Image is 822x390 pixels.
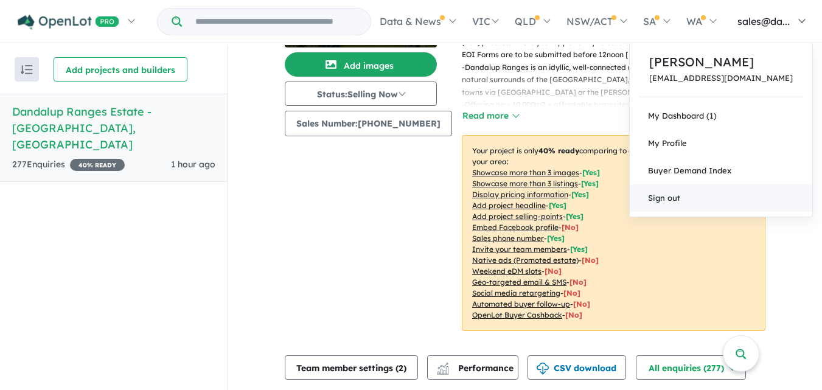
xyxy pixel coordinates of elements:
span: [No] [569,277,587,287]
span: [ Yes ] [570,245,588,254]
span: [ Yes ] [571,190,589,199]
p: - Dandalup Ranges is an idyllic, well-connected new community nestled in the beautiful natural su... [462,61,775,99]
img: download icon [537,363,549,375]
button: Status:Selling Now [285,82,437,106]
u: Invite your team members [472,245,567,254]
a: Sign out [630,184,812,212]
h5: Dandalup Ranges Estate - [GEOGRAPHIC_DATA] , [GEOGRAPHIC_DATA] [12,103,215,153]
span: My Profile [648,138,687,148]
span: Performance [439,363,514,374]
u: Add project headline [472,201,546,210]
u: Add project selling-points [472,212,563,221]
u: Native ads (Promoted estate) [472,256,579,265]
span: [ Yes ] [566,212,583,221]
u: Showcase more than 3 images [472,168,579,177]
input: Try estate name, suburb, builder or developer [184,9,368,35]
img: Openlot PRO Logo White [18,15,119,30]
button: Add images [285,52,437,77]
span: [No] [582,256,599,265]
span: 1 hour ago [171,159,215,170]
u: Weekend eDM slots [472,266,542,276]
u: Sales phone number [472,234,544,243]
span: [No] [565,310,582,319]
button: Add projects and builders [54,57,187,82]
u: Automated buyer follow-up [472,299,570,308]
img: bar-chart.svg [437,366,449,374]
span: 40 % READY [70,159,125,171]
span: [No] [545,266,562,276]
button: Performance [427,355,518,380]
span: [ Yes ] [581,179,599,188]
u: Display pricing information [472,190,568,199]
a: Buyer Demand Index [630,157,812,184]
div: 277 Enquir ies [12,158,125,172]
button: All enquiries (277) [636,355,746,380]
span: [ Yes ] [549,201,566,210]
button: CSV download [528,355,626,380]
button: Team member settings (2) [285,355,418,380]
u: Geo-targeted email & SMS [472,277,566,287]
a: [PERSON_NAME] [649,53,793,71]
a: My Dashboard (1) [630,102,812,130]
span: [ Yes ] [547,234,565,243]
button: Read more [462,109,519,123]
span: [ Yes ] [582,168,600,177]
span: [No] [563,288,580,298]
p: Your project is only comparing to other top-performing projects in your area: - - - - - - - - - -... [462,135,765,331]
a: My Profile [630,130,812,157]
button: Sales Number:[PHONE_NUMBER] [285,111,452,136]
img: sort.svg [21,65,33,74]
a: [EMAIL_ADDRESS][DOMAIN_NAME] [649,74,793,83]
img: line-chart.svg [437,363,448,369]
span: [No] [573,299,590,308]
u: OpenLot Buyer Cashback [472,310,562,319]
span: 2 [399,363,403,374]
span: [ No ] [562,223,579,232]
u: Embed Facebook profile [472,223,559,232]
u: Showcase more than 3 listings [472,179,578,188]
b: 40 % ready [538,146,579,155]
p: - Offering new 10,000m2 + affordable homesites, Dandalup Ranges is being built with space in mind... [462,99,775,124]
u: Social media retargeting [472,288,560,298]
span: sales@da... [737,15,790,27]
